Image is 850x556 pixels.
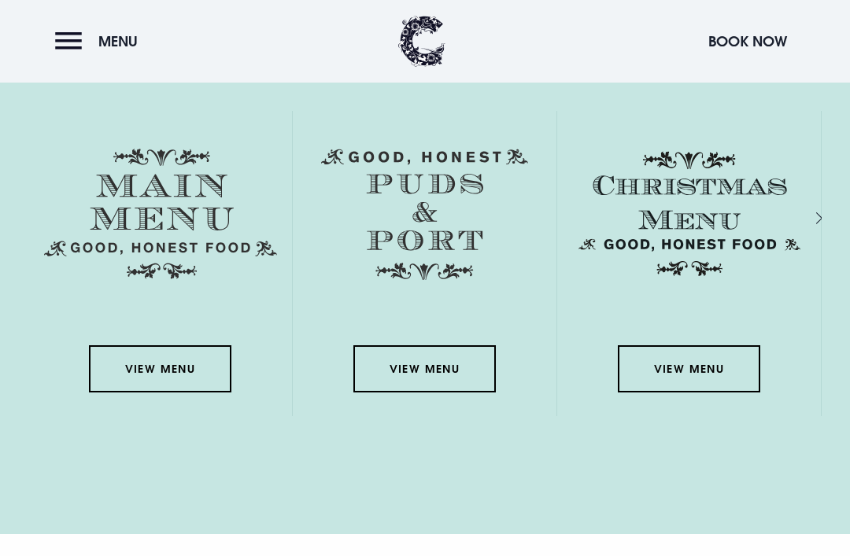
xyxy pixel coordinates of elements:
[700,24,795,58] button: Book Now
[618,345,759,392] a: View Menu
[44,149,277,279] img: Menu main menu
[398,16,445,67] img: Clandeboye Lodge
[89,345,231,392] a: View Menu
[55,24,146,58] button: Menu
[98,32,138,50] span: Menu
[353,345,495,392] a: View Menu
[795,206,810,229] div: Next slide
[573,149,806,279] img: Christmas Menu SVG
[321,149,528,281] img: Menu puds and port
